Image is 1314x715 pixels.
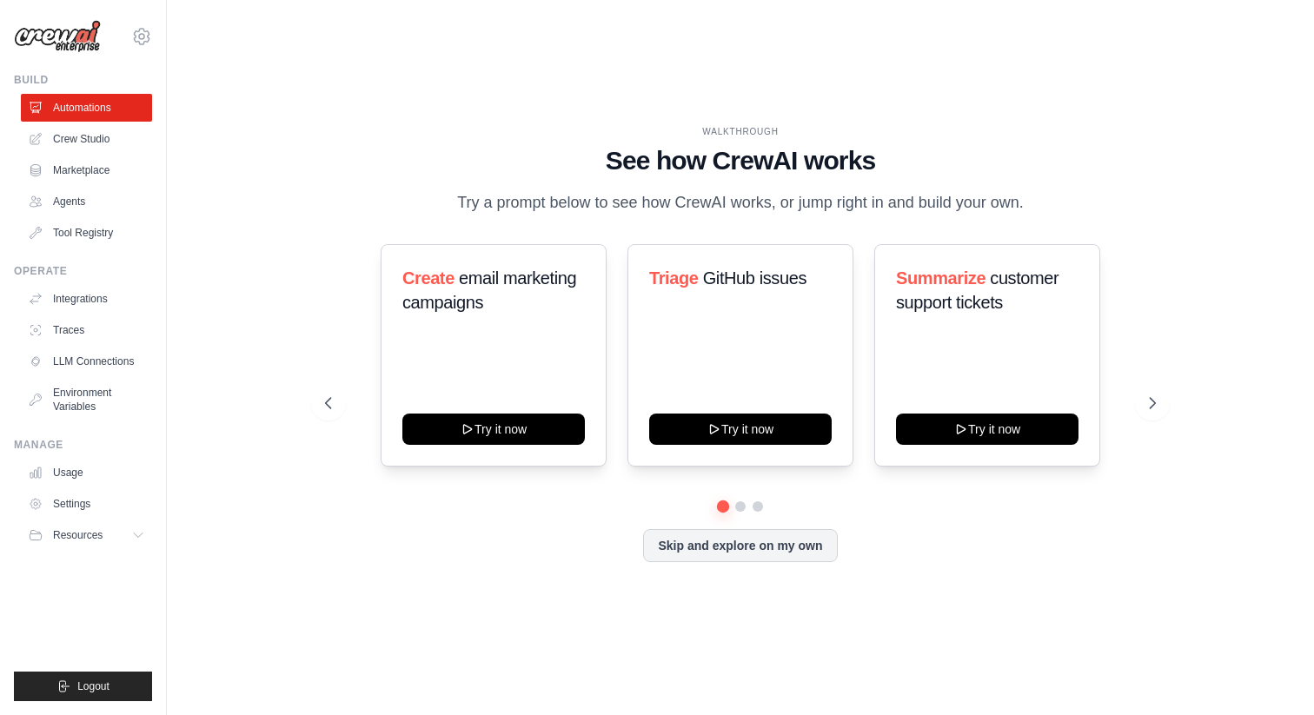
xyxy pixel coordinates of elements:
span: Logout [77,679,109,693]
a: Integrations [21,285,152,313]
a: Settings [21,490,152,518]
h1: See how CrewAI works [325,145,1157,176]
a: Marketplace [21,156,152,184]
a: Usage [21,459,152,487]
span: Create [402,268,455,288]
a: LLM Connections [21,348,152,375]
div: WALKTHROUGH [325,125,1157,138]
span: email marketing campaigns [402,268,576,312]
div: Operate [14,264,152,278]
p: Try a prompt below to see how CrewAI works, or jump right in and build your own. [448,190,1032,215]
div: Build [14,73,152,87]
button: Resources [21,521,152,549]
button: Logout [14,672,152,701]
button: Try it now [896,414,1078,445]
a: Automations [21,94,152,122]
img: Logo [14,20,101,53]
a: Tool Registry [21,219,152,247]
span: customer support tickets [896,268,1058,312]
div: Manage [14,438,152,452]
a: Crew Studio [21,125,152,153]
span: Resources [53,528,103,542]
a: Agents [21,188,152,215]
a: Environment Variables [21,379,152,420]
button: Try it now [402,414,585,445]
span: Triage [649,268,699,288]
a: Traces [21,316,152,344]
button: Skip and explore on my own [643,529,837,562]
span: Summarize [896,268,985,288]
button: Try it now [649,414,832,445]
span: GitHub issues [703,268,806,288]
